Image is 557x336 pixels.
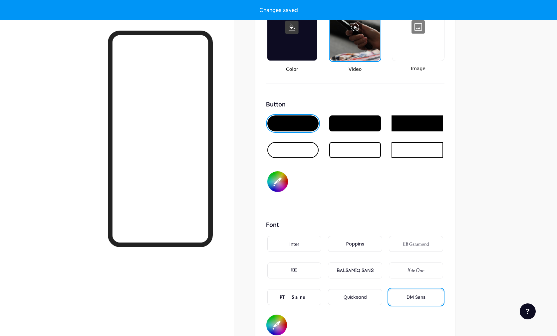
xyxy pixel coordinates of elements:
div: PT Sans [280,294,309,301]
div: BALSAMIQ SANS [337,267,374,274]
div: TEKO [291,267,298,274]
div: Poppins [346,241,364,248]
div: Button [266,100,444,109]
span: Video [329,66,381,73]
div: Changes saved [259,6,298,14]
div: Inter [289,241,299,248]
span: Color [266,66,318,73]
div: Quicksand [344,294,367,301]
div: DM Sans [407,294,425,301]
span: Image [392,65,444,72]
div: EB Garamond [403,241,429,248]
div: Kite One [408,267,424,274]
div: Font [266,220,444,229]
